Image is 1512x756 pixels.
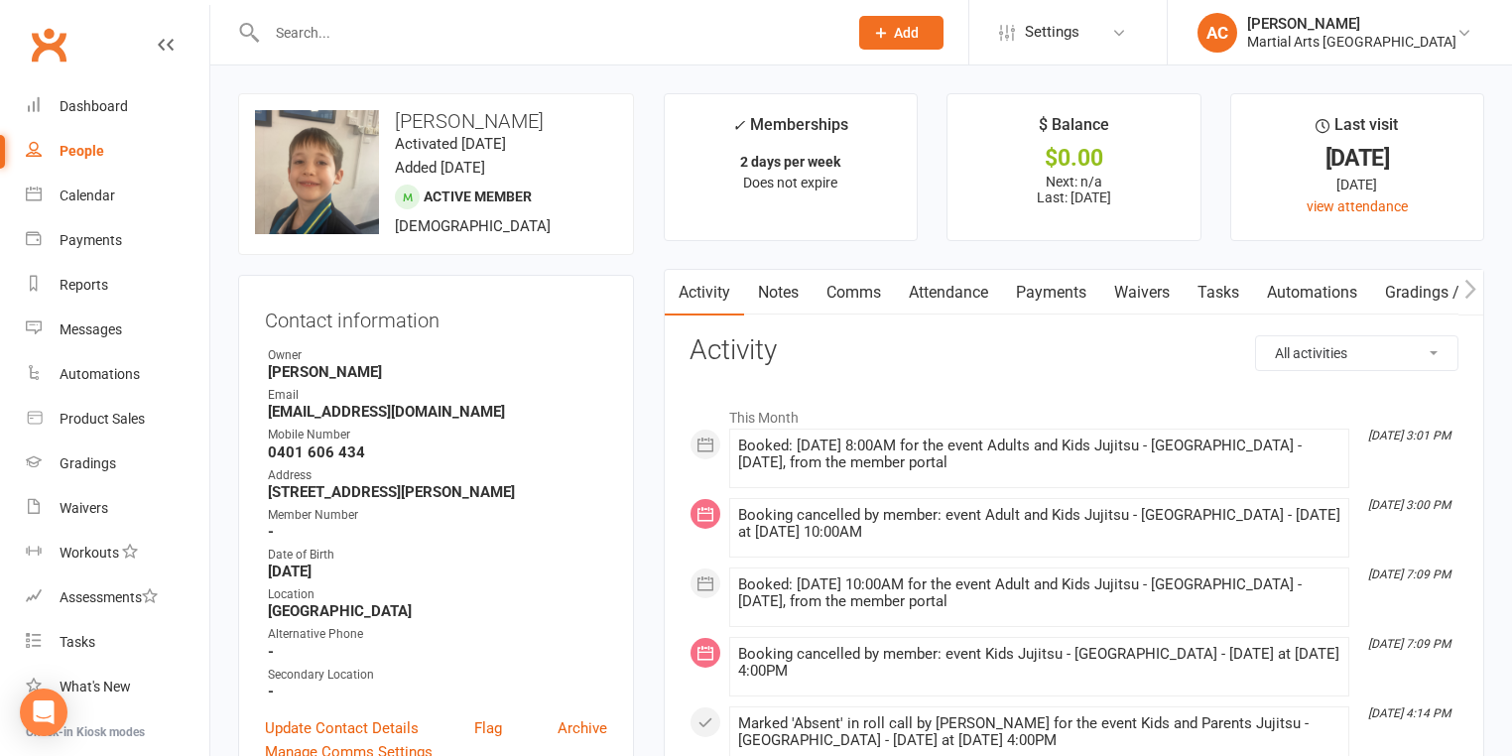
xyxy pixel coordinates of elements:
[1002,270,1100,315] a: Payments
[965,174,1182,205] p: Next: n/a Last: [DATE]
[268,363,607,381] strong: [PERSON_NAME]
[268,346,607,365] div: Owner
[60,634,95,650] div: Tasks
[268,443,607,461] strong: 0401 606 434
[1247,33,1456,51] div: Martial Arts [GEOGRAPHIC_DATA]
[690,335,1458,366] h3: Activity
[60,545,119,561] div: Workouts
[26,129,209,174] a: People
[268,563,607,580] strong: [DATE]
[60,411,145,427] div: Product Sales
[60,500,108,516] div: Waivers
[26,84,209,129] a: Dashboard
[1316,112,1398,148] div: Last visit
[1368,567,1450,581] i: [DATE] 7:09 PM
[268,643,607,661] strong: -
[740,154,840,170] strong: 2 days per week
[813,270,895,315] a: Comms
[665,270,744,315] a: Activity
[268,466,607,485] div: Address
[395,217,551,235] span: [DEMOGRAPHIC_DATA]
[60,188,115,203] div: Calendar
[60,143,104,159] div: People
[26,174,209,218] a: Calendar
[1039,112,1109,148] div: $ Balance
[60,679,131,694] div: What's New
[1368,429,1450,442] i: [DATE] 3:01 PM
[738,438,1340,471] div: Booked: [DATE] 8:00AM for the event Adults and Kids Jujitsu - [GEOGRAPHIC_DATA] - [DATE], from th...
[690,397,1458,429] li: This Month
[1184,270,1253,315] a: Tasks
[1100,270,1184,315] a: Waivers
[20,689,67,736] div: Open Intercom Messenger
[26,531,209,575] a: Workouts
[1247,15,1456,33] div: [PERSON_NAME]
[1249,174,1465,195] div: [DATE]
[738,507,1340,541] div: Booking cancelled by member: event Adult and Kids Jujitsu - [GEOGRAPHIC_DATA] - [DATE] at [DATE] ...
[268,426,607,444] div: Mobile Number
[26,308,209,352] a: Messages
[1307,198,1408,214] a: view attendance
[26,575,209,620] a: Assessments
[474,716,502,740] a: Flag
[395,159,485,177] time: Added [DATE]
[60,321,122,337] div: Messages
[60,232,122,248] div: Payments
[26,218,209,263] a: Payments
[1368,706,1450,720] i: [DATE] 4:14 PM
[1253,270,1371,315] a: Automations
[268,585,607,604] div: Location
[60,366,140,382] div: Automations
[26,665,209,709] a: What's New
[24,20,73,69] a: Clubworx
[255,110,617,132] h3: [PERSON_NAME]
[268,683,607,700] strong: -
[738,576,1340,610] div: Booked: [DATE] 10:00AM for the event Adult and Kids Jujitsu - [GEOGRAPHIC_DATA] - [DATE], from th...
[60,277,108,293] div: Reports
[895,270,1002,315] a: Attendance
[1368,498,1450,512] i: [DATE] 3:00 PM
[743,175,837,190] span: Does not expire
[424,189,532,204] span: Active member
[268,602,607,620] strong: [GEOGRAPHIC_DATA]
[965,148,1182,169] div: $0.00
[26,263,209,308] a: Reports
[255,110,379,234] img: image1658380439.png
[265,302,607,331] h3: Contact information
[268,506,607,525] div: Member Number
[268,523,607,541] strong: -
[26,486,209,531] a: Waivers
[26,397,209,441] a: Product Sales
[26,620,209,665] a: Tasks
[268,666,607,685] div: Secondary Location
[1368,637,1450,651] i: [DATE] 7:09 PM
[26,441,209,486] a: Gradings
[738,646,1340,680] div: Booking cancelled by member: event Kids Jujitsu - [GEOGRAPHIC_DATA] - [DATE] at [DATE] 4:00PM
[732,112,848,149] div: Memberships
[395,135,506,153] time: Activated [DATE]
[268,625,607,644] div: Alternative Phone
[268,483,607,501] strong: [STREET_ADDRESS][PERSON_NAME]
[1197,13,1237,53] div: AC
[268,403,607,421] strong: [EMAIL_ADDRESS][DOMAIN_NAME]
[268,386,607,405] div: Email
[744,270,813,315] a: Notes
[268,546,607,565] div: Date of Birth
[265,716,419,740] a: Update Contact Details
[738,715,1340,749] div: Marked 'Absent' in roll call by [PERSON_NAME] for the event Kids and Parents Jujitsu - [GEOGRAPHI...
[261,19,833,47] input: Search...
[732,116,745,135] i: ✓
[60,98,128,114] div: Dashboard
[1025,10,1079,55] span: Settings
[26,352,209,397] a: Automations
[558,716,607,740] a: Archive
[1249,148,1465,169] div: [DATE]
[894,25,919,41] span: Add
[60,589,158,605] div: Assessments
[60,455,116,471] div: Gradings
[859,16,944,50] button: Add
